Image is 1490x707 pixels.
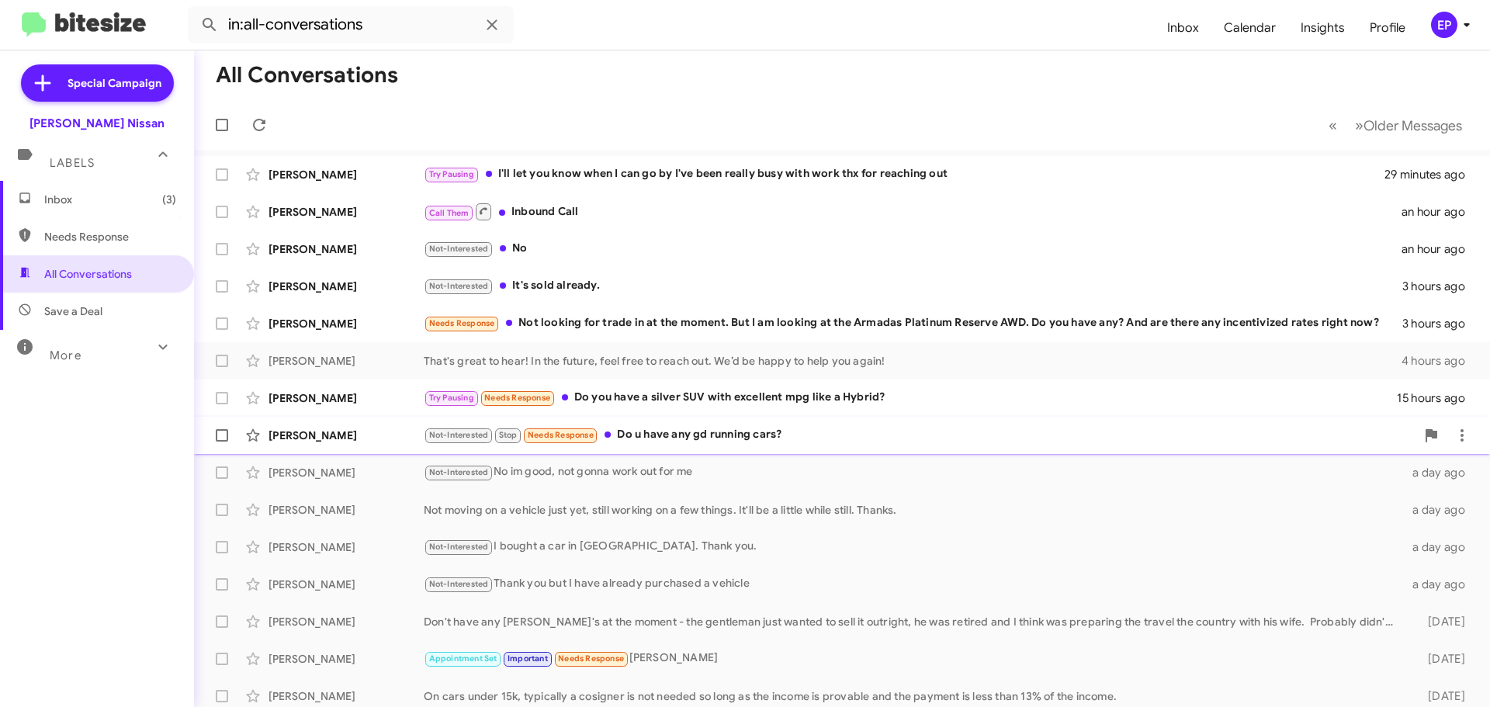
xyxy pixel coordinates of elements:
span: Appointment Set [429,653,497,664]
input: Search [188,6,514,43]
div: [PERSON_NAME] [269,688,424,704]
div: [PERSON_NAME] [269,204,424,220]
div: [PERSON_NAME] [269,539,424,555]
div: EP [1431,12,1457,38]
div: a day ago [1403,465,1478,480]
span: Needs Response [528,430,594,440]
div: a day ago [1403,577,1478,592]
span: Labels [50,156,95,170]
a: Profile [1357,5,1418,50]
span: (3) [162,192,176,207]
div: Inbound Call [424,202,1402,221]
span: Needs Response [429,318,495,328]
div: 29 minutes ago [1384,167,1478,182]
span: Try Pausing [429,393,474,403]
h1: All Conversations [216,63,398,88]
div: [PERSON_NAME] [269,167,424,182]
div: Do u have any gd running cars? [424,426,1415,444]
span: Not-Interested [429,579,489,589]
div: That's great to hear! In the future, feel free to reach out. We’d be happy to help you again! [424,353,1402,369]
span: Not-Interested [429,281,489,291]
span: Inbox [44,192,176,207]
span: Stop [499,430,518,440]
span: » [1355,116,1364,135]
div: [PERSON_NAME] [269,241,424,257]
div: No im good, not gonna work out for me [424,463,1403,481]
div: [PERSON_NAME] [269,316,424,331]
span: More [50,348,81,362]
div: 3 hours ago [1402,316,1478,331]
div: On cars under 15k, typically a cosigner is not needed so long as the income is provable and the p... [424,688,1403,704]
div: [PERSON_NAME] [269,465,424,480]
div: [PERSON_NAME] [269,390,424,406]
span: Call Them [429,208,470,218]
div: It's sold already. [424,277,1402,295]
div: [PERSON_NAME] [269,279,424,294]
span: All Conversations [44,266,132,282]
div: 15 hours ago [1397,390,1478,406]
div: 4 hours ago [1402,353,1478,369]
div: an hour ago [1402,204,1478,220]
a: Special Campaign [21,64,174,102]
nav: Page navigation example [1320,109,1471,141]
div: [PERSON_NAME] [269,577,424,592]
div: Not looking for trade in at the moment. But I am looking at the Armadas Platinum Reserve AWD. Do ... [424,314,1402,332]
div: Thank you but I have already purchased a vehicle [424,575,1403,593]
div: I'll let you know when I can go by I've been really busy with work thx for reaching out [424,165,1384,183]
span: Needs Response [44,229,176,244]
div: [PERSON_NAME] [269,502,424,518]
button: EP [1418,12,1473,38]
span: Not-Interested [429,244,489,254]
span: Not-Interested [429,542,489,552]
div: a day ago [1403,539,1478,555]
span: Special Campaign [68,75,161,91]
a: Calendar [1211,5,1288,50]
div: 3 hours ago [1402,279,1478,294]
div: Do you have a silver SUV with excellent mpg like a Hybrid? [424,389,1397,407]
span: Needs Response [484,393,550,403]
button: Next [1346,109,1471,141]
a: Inbox [1155,5,1211,50]
span: Older Messages [1364,117,1462,134]
div: [DATE] [1403,614,1478,629]
div: Don't have any [PERSON_NAME]'s at the moment - the gentleman just wanted to sell it outright, he ... [424,614,1403,629]
span: Try Pausing [429,169,474,179]
div: a day ago [1403,502,1478,518]
div: [PERSON_NAME] [269,614,424,629]
div: No [424,240,1402,258]
span: « [1329,116,1337,135]
div: [DATE] [1403,688,1478,704]
span: Needs Response [558,653,624,664]
div: [PERSON_NAME] [269,428,424,443]
div: I bought a car in [GEOGRAPHIC_DATA]. Thank you. [424,538,1403,556]
div: [PERSON_NAME] [269,353,424,369]
span: Not-Interested [429,467,489,477]
button: Previous [1319,109,1346,141]
div: [DATE] [1403,651,1478,667]
div: Not moving on a vehicle just yet, still working on a few things. It'll be a little while still. T... [424,502,1403,518]
span: Save a Deal [44,303,102,319]
div: [PERSON_NAME] [269,651,424,667]
div: an hour ago [1402,241,1478,257]
span: Not-Interested [429,430,489,440]
div: [PERSON_NAME] [424,650,1403,667]
span: Important [508,653,548,664]
div: [PERSON_NAME] Nissan [29,116,165,131]
a: Insights [1288,5,1357,50]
